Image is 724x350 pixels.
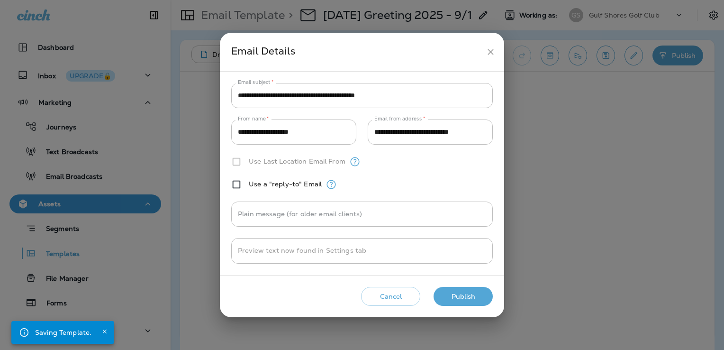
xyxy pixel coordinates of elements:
button: Publish [434,287,493,306]
div: Saving Template. [35,324,91,341]
label: Email from address [374,115,425,122]
label: Use Last Location Email From [249,157,345,165]
button: Cancel [361,287,420,306]
label: Email subject [238,79,274,86]
button: Close [99,326,110,337]
button: close [482,43,499,61]
div: Email Details [231,43,482,61]
label: Use a "reply-to" Email [249,180,322,188]
label: From name [238,115,269,122]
